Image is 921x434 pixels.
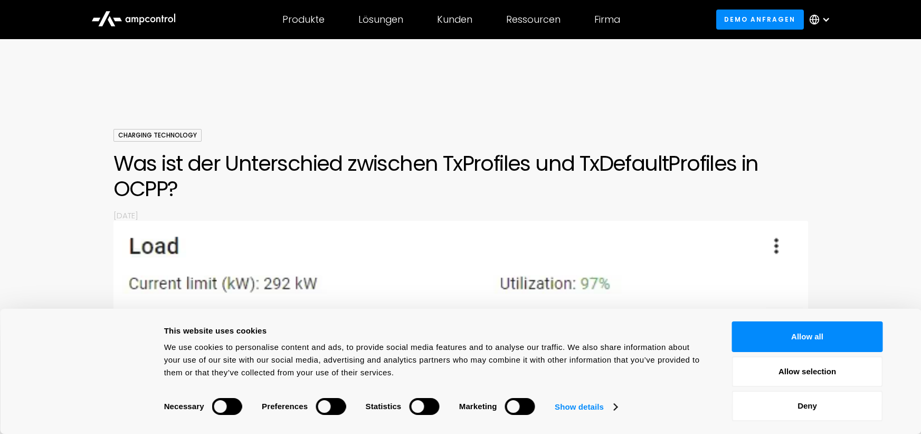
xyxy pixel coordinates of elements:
strong: Marketing [459,402,497,411]
a: Demo anfragen [716,10,804,29]
h1: Was ist der Unterschied zwischen TxProfiles und TxDefaultProfiles in OCPP? [113,151,808,201]
div: Produkte [282,14,325,25]
strong: Statistics [366,402,402,411]
a: Show details [555,399,617,415]
p: [DATE] [113,210,808,221]
button: Allow selection [732,356,883,387]
div: Lösungen [358,14,403,25]
div: Kunden [437,14,472,25]
button: Allow all [732,321,883,352]
strong: Preferences [262,402,308,411]
button: Deny [732,391,883,421]
div: This website uses cookies [164,325,708,337]
div: Charging Technology [113,129,202,142]
div: Firma [594,14,620,25]
strong: Necessary [164,402,204,411]
div: Ressourcen [506,14,561,25]
div: We use cookies to personalise content and ads, to provide social media features and to analyse ou... [164,341,708,379]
